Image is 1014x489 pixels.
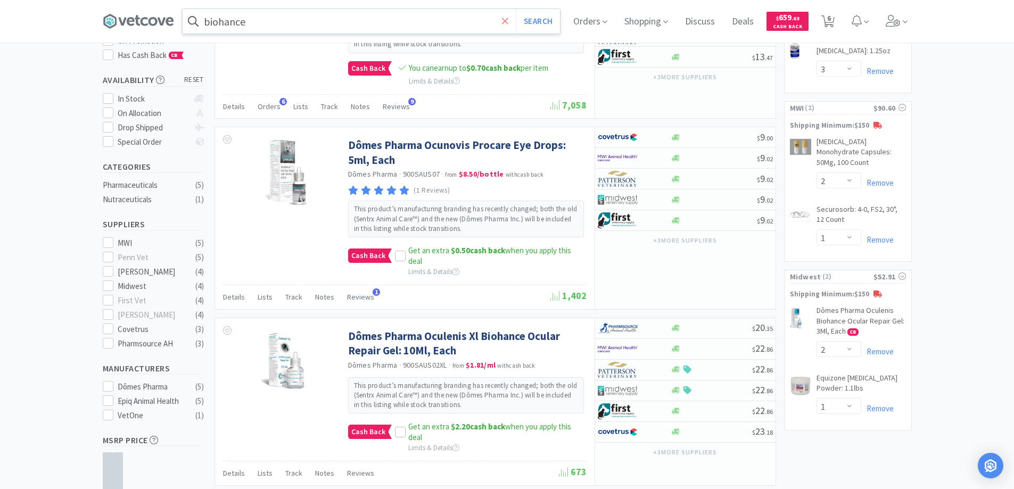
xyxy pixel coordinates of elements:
[978,453,1003,478] div: Open Intercom Messenger
[354,381,578,410] p: This product’s manufacturing branding has recently changed; both the old (Sentrx Animal Care™) an...
[279,98,287,105] span: 6
[408,267,459,276] span: Limits & Details
[184,74,204,86] span: reset
[792,15,799,22] span: . 63
[195,179,204,192] div: ( 5 )
[195,337,204,350] div: ( 3 )
[765,217,773,225] span: . 02
[598,129,638,145] img: 77fca1acd8b6420a9015268ca798ef17_1.png
[873,102,906,114] div: $90.60
[752,345,755,353] span: $
[752,325,755,333] span: $
[757,131,773,143] span: 9
[451,245,505,255] strong: cash back
[648,233,722,248] button: +3more suppliers
[118,337,184,350] div: Pharmsource AH
[785,289,911,300] p: Shipping Minimum: $150
[258,468,273,478] span: Lists
[445,171,457,178] span: from
[354,204,578,234] p: This product’s manufacturing branding has recently changed; both the old (Sentrx Animal Care™) an...
[752,342,773,354] span: 22
[757,152,773,164] span: 9
[765,54,773,62] span: . 47
[861,346,894,357] a: Remove
[766,7,809,36] a: $659.63Cash Back
[195,193,204,206] div: ( 1 )
[195,409,204,422] div: ( 1 )
[118,251,184,264] div: Penn Vet
[118,323,184,336] div: Covetrus
[598,424,638,440] img: 77fca1acd8b6420a9015268ca798ef17_1.png
[118,294,184,307] div: First Vet
[598,403,638,419] img: 67d67680309e4a0bb49a5ff0391dcc42_6.png
[776,15,779,22] span: $
[765,196,773,204] span: . 02
[403,360,447,370] span: 900SAUS02XL
[765,325,773,333] span: . 35
[195,280,204,293] div: ( 4 )
[757,172,773,185] span: 9
[118,50,184,60] span: Has Cash Back
[861,403,894,413] a: Remove
[752,404,773,417] span: 22
[648,445,722,460] button: +3more suppliers
[506,171,543,178] span: with cash back
[103,161,204,173] h5: Categories
[414,185,450,196] p: (1 Reviews)
[757,193,773,205] span: 9
[752,321,773,334] span: 20
[258,102,281,111] span: Orders
[321,102,338,111] span: Track
[223,102,245,111] span: Details
[103,193,189,206] div: Nutraceuticals
[757,196,760,204] span: $
[118,266,184,278] div: [PERSON_NAME]
[441,169,443,179] span: ·
[183,9,560,34] input: Search by item, sku, manufacturer, ingredient, size...
[285,468,302,478] span: Track
[804,103,873,113] span: ( 2 )
[195,251,204,264] div: ( 5 )
[118,136,188,148] div: Special Order
[451,421,470,432] span: $2.20
[118,409,184,422] div: VetOne
[598,150,638,166] img: f6b2451649754179b5b4e0c70c3f7cb0_2.png
[195,237,204,250] div: ( 5 )
[598,383,638,399] img: 4dd14cff54a648ac9e977f0c5da9bc2e_5.png
[681,17,719,27] a: Discuss
[757,214,773,226] span: 9
[103,362,204,375] h5: Manufacturers
[118,93,188,105] div: In Stock
[817,18,839,28] a: 6
[103,218,204,230] h5: Suppliers
[408,421,571,442] span: Get an extra when you apply this deal
[169,52,180,59] span: CB
[348,360,398,370] a: Dômes Pharma
[598,212,638,228] img: 67d67680309e4a0bb49a5ff0391dcc42_6.png
[765,408,773,416] span: . 86
[550,99,587,111] span: 7,058
[408,98,416,105] span: 9
[790,206,811,222] img: aa26fccd52c04a7abfddaeb2c2c29ea0_15676.png
[497,362,535,369] span: with cash back
[765,345,773,353] span: . 86
[790,308,802,329] img: 750f974beae84385990f59b42c678cfc_557122.jpeg
[817,137,906,172] a: [MEDICAL_DATA] Monohydrate Capsules: 50Mg, 100 Count
[861,235,894,245] a: Remove
[103,74,204,86] h5: Availability
[873,271,906,283] div: $52.91
[648,70,722,85] button: +3more suppliers
[103,179,189,192] div: Pharmaceuticals
[351,102,370,111] span: Notes
[728,17,758,27] a: Deals
[409,63,548,73] span: You can earn up to per item
[452,362,464,369] span: from
[817,305,906,341] a: Dômes Pharma Oculenis Biohance Ocular Repair Gel: 3Ml, Each CB
[315,468,334,478] span: Notes
[790,37,800,59] img: 74bc0d5607834175a5fd6d230464f6a0_29367.png
[103,434,204,446] h5: MSRP Price
[347,468,374,478] span: Reviews
[250,329,319,398] img: 27cfbb3100384ecf81e9ed03f35cf686_481868.jpeg
[821,271,873,282] span: ( 2 )
[383,102,410,111] span: Reviews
